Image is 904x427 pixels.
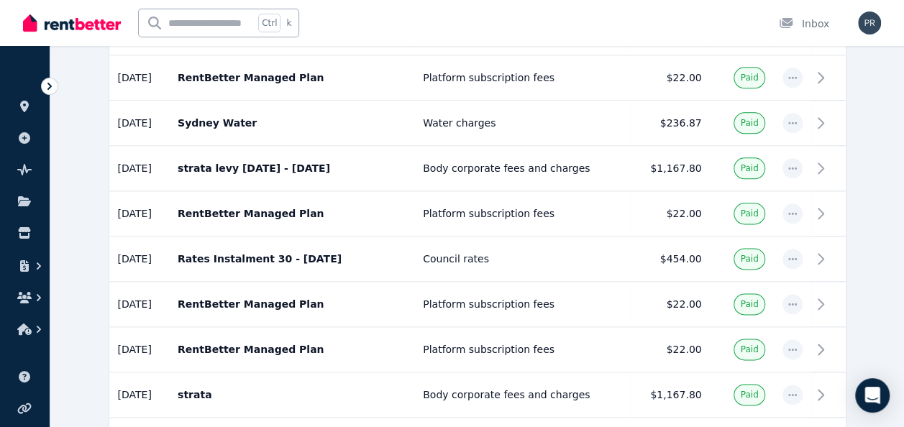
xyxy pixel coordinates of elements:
div: Inbox [779,17,829,31]
span: Paid [740,389,758,400]
td: Platform subscription fees [414,55,630,101]
td: [DATE] [109,101,170,146]
p: strata levy [DATE] - [DATE] [178,161,406,175]
div: Open Intercom Messenger [855,378,890,413]
td: $1,167.80 [630,372,710,418]
span: Paid [740,72,758,83]
td: $1,167.80 [630,146,710,191]
td: [DATE] [109,282,170,327]
td: [DATE] [109,327,170,372]
span: k [286,17,291,29]
td: Platform subscription fees [414,191,630,237]
td: Water charges [414,101,630,146]
td: Body corporate fees and charges [414,372,630,418]
td: $454.00 [630,237,710,282]
td: [DATE] [109,55,170,101]
td: Body corporate fees and charges [414,146,630,191]
p: RentBetter Managed Plan [178,297,406,311]
span: Paid [740,298,758,310]
img: prproperty23@yahoo.com [858,12,881,35]
td: $22.00 [630,327,710,372]
p: RentBetter Managed Plan [178,70,406,85]
td: [DATE] [109,146,170,191]
p: strata [178,387,406,402]
p: Sydney Water [178,116,406,130]
p: Rates Instalment 30 - [DATE] [178,252,406,266]
td: [DATE] [109,237,170,282]
span: Paid [740,253,758,265]
td: [DATE] [109,372,170,418]
td: Platform subscription fees [414,282,630,327]
td: $236.87 [630,101,710,146]
p: RentBetter Managed Plan [178,206,406,221]
td: Platform subscription fees [414,327,630,372]
span: Paid [740,344,758,355]
span: Paid [740,208,758,219]
span: Paid [740,162,758,174]
td: $22.00 [630,55,710,101]
img: RentBetter [23,12,121,34]
td: Council rates [414,237,630,282]
span: Paid [740,117,758,129]
span: Ctrl [258,14,280,32]
td: $22.00 [630,191,710,237]
td: $22.00 [630,282,710,327]
p: RentBetter Managed Plan [178,342,406,357]
td: [DATE] [109,191,170,237]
